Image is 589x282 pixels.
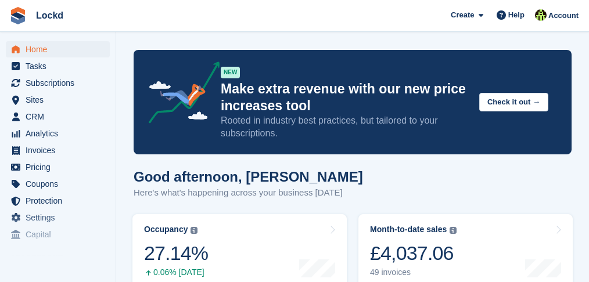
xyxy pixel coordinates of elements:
[26,193,95,209] span: Protection
[26,142,95,158] span: Invoices
[508,9,525,21] span: Help
[26,92,95,108] span: Sites
[134,169,363,185] h1: Good afternoon, [PERSON_NAME]
[26,58,95,74] span: Tasks
[6,58,110,74] a: menu
[26,75,95,91] span: Subscriptions
[26,209,95,226] span: Settings
[548,10,579,21] span: Account
[450,227,457,234] img: icon-info-grey-7440780725fd019a000dd9b08b2336e03edf1995a4989e88bcd33f0948082b44.svg
[6,226,110,243] a: menu
[6,109,110,125] a: menu
[451,9,474,21] span: Create
[139,62,220,128] img: price-adjustments-announcement-icon-8257ccfd72463d97f412b2fc003d46551f7dbcb40ab6d574587a9cd5c0d94...
[26,159,95,175] span: Pricing
[6,92,110,108] a: menu
[9,7,27,24] img: stora-icon-8386f47178a22dfd0bd8f6a31ec36ba5ce8667c1dd55bd0f319d3a0aa187defe.svg
[6,159,110,175] a: menu
[10,252,116,264] span: Storefront
[26,176,95,192] span: Coupons
[6,142,110,158] a: menu
[26,226,95,243] span: Capital
[6,209,110,226] a: menu
[6,41,110,57] a: menu
[370,241,457,265] div: £4,037.06
[6,125,110,142] a: menu
[144,241,208,265] div: 27.14%
[144,225,188,234] div: Occupancy
[26,125,95,142] span: Analytics
[479,93,548,112] button: Check it out →
[6,75,110,91] a: menu
[144,267,208,277] div: 0.06% [DATE]
[6,193,110,209] a: menu
[191,227,197,234] img: icon-info-grey-7440780725fd019a000dd9b08b2336e03edf1995a4989e88bcd33f0948082b44.svg
[370,267,457,277] div: 49 invoices
[26,109,95,125] span: CRM
[134,186,363,200] p: Here's what's happening across your business [DATE]
[6,176,110,192] a: menu
[221,67,240,78] div: NEW
[221,114,470,140] p: Rooted in industry best practices, but tailored to your subscriptions.
[535,9,547,21] img: Jamie Budding
[221,81,470,114] p: Make extra revenue with our new price increases tool
[370,225,447,234] div: Month-to-date sales
[26,41,95,57] span: Home
[31,6,68,25] a: Lockd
